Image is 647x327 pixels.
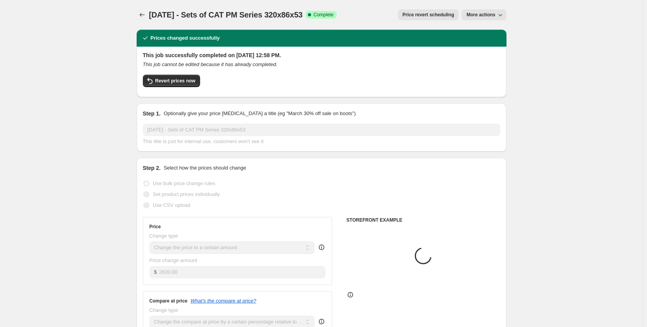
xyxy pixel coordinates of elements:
[149,224,161,230] h3: Price
[318,318,325,325] div: help
[153,180,215,186] span: Use bulk price change rules
[149,257,197,263] span: Price change amount
[143,138,264,144] span: This title is just for internal use, customers won't see it
[466,12,495,18] span: More actions
[143,61,278,67] i: This job cannot be edited because it has already completed.
[403,12,454,18] span: Price revert scheduling
[143,75,200,87] button: Revert prices now
[164,164,246,172] p: Select how the prices should change
[346,217,500,223] h6: STOREFRONT EXAMPLE
[318,243,325,251] div: help
[137,9,148,20] button: Price change jobs
[153,191,220,197] span: Set product prices individually
[159,266,325,278] input: 80.00
[154,269,157,275] span: $
[149,233,178,239] span: Change type
[149,10,303,19] span: [DATE] - Sets of CAT PM Series 320x86x53
[143,110,161,117] h2: Step 1.
[398,9,459,20] button: Price revert scheduling
[149,298,188,304] h3: Compare at price
[149,307,178,313] span: Change type
[462,9,506,20] button: More actions
[191,298,257,304] button: What's the compare at price?
[313,12,333,18] span: Complete
[153,202,190,208] span: Use CSV upload
[155,78,195,84] span: Revert prices now
[143,124,500,136] input: 30% off holiday sale
[143,51,500,59] h2: This job successfully completed on [DATE] 12:58 PM.
[164,110,355,117] p: Optionally give your price [MEDICAL_DATA] a title (eg "March 30% off sale on boots")
[151,34,220,42] h2: Prices changed successfully
[143,164,161,172] h2: Step 2.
